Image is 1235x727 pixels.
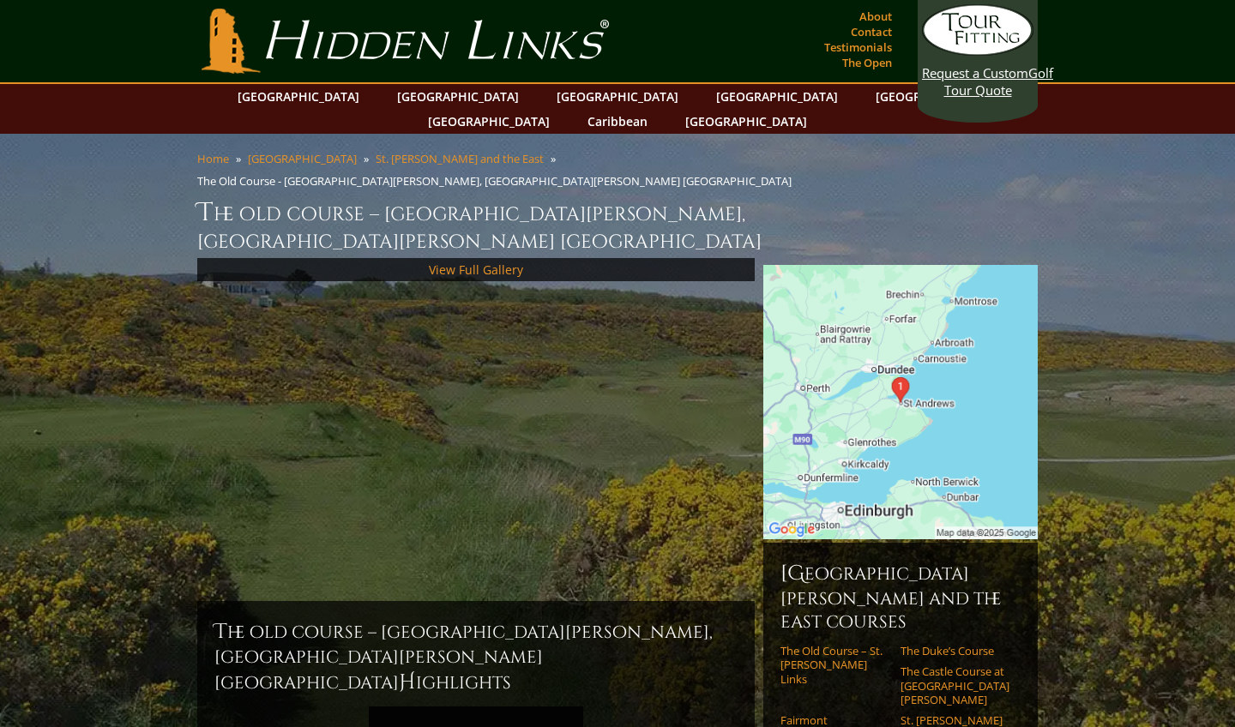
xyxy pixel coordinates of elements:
a: Contact [846,20,896,44]
a: [GEOGRAPHIC_DATA] [248,151,357,166]
h2: The Old Course – [GEOGRAPHIC_DATA][PERSON_NAME], [GEOGRAPHIC_DATA][PERSON_NAME] [GEOGRAPHIC_DATA]... [214,618,738,696]
a: About [855,4,896,28]
a: [GEOGRAPHIC_DATA] [419,109,558,134]
a: The Duke’s Course [901,644,1009,658]
h1: The Old Course – [GEOGRAPHIC_DATA][PERSON_NAME], [GEOGRAPHIC_DATA][PERSON_NAME] [GEOGRAPHIC_DATA] [197,195,1038,255]
a: View Full Gallery [429,261,523,278]
a: [GEOGRAPHIC_DATA] [389,84,527,109]
a: The Open [838,51,896,75]
a: [GEOGRAPHIC_DATA] [229,84,368,109]
span: Request a Custom [922,64,1028,81]
a: Caribbean [579,109,656,134]
a: Home [197,151,229,166]
a: [GEOGRAPHIC_DATA] [708,84,846,109]
a: [GEOGRAPHIC_DATA] [867,84,1006,109]
span: H [399,669,416,696]
a: Testimonials [820,35,896,59]
h6: [GEOGRAPHIC_DATA][PERSON_NAME] and the East Courses [780,560,1021,634]
a: [GEOGRAPHIC_DATA] [548,84,687,109]
a: The Old Course – St. [PERSON_NAME] Links [780,644,889,686]
a: The Castle Course at [GEOGRAPHIC_DATA][PERSON_NAME] [901,664,1009,706]
img: Google Map of St Andrews Links, St Andrews, United Kingdom [763,265,1038,539]
a: St. [PERSON_NAME] and the East [376,151,544,166]
li: The Old Course - [GEOGRAPHIC_DATA][PERSON_NAME], [GEOGRAPHIC_DATA][PERSON_NAME] [GEOGRAPHIC_DATA] [197,173,798,189]
a: Request a CustomGolf Tour Quote [922,4,1033,99]
a: [GEOGRAPHIC_DATA] [677,109,816,134]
